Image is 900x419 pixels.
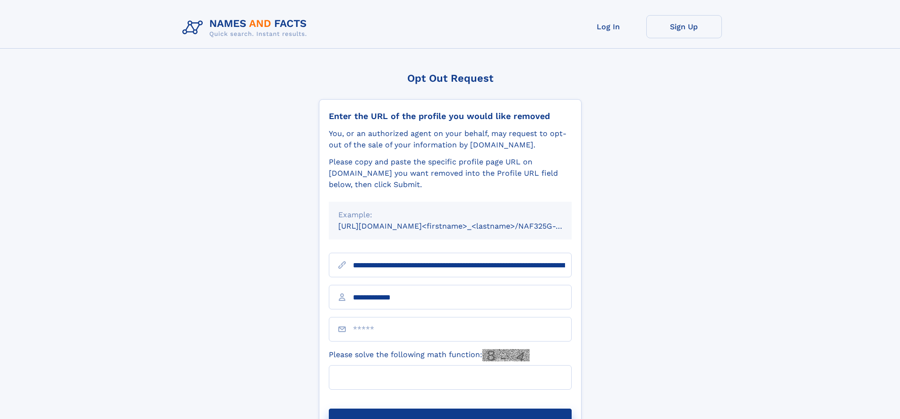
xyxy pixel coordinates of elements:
div: Example: [338,209,562,221]
div: Opt Out Request [319,72,582,84]
small: [URL][DOMAIN_NAME]<firstname>_<lastname>/NAF325G-xxxxxxxx [338,222,590,231]
a: Log In [571,15,646,38]
a: Sign Up [646,15,722,38]
div: You, or an authorized agent on your behalf, may request to opt-out of the sale of your informatio... [329,128,572,151]
label: Please solve the following math function: [329,349,530,361]
div: Please copy and paste the specific profile page URL on [DOMAIN_NAME] you want removed into the Pr... [329,156,572,190]
img: Logo Names and Facts [179,15,315,41]
div: Enter the URL of the profile you would like removed [329,111,572,121]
